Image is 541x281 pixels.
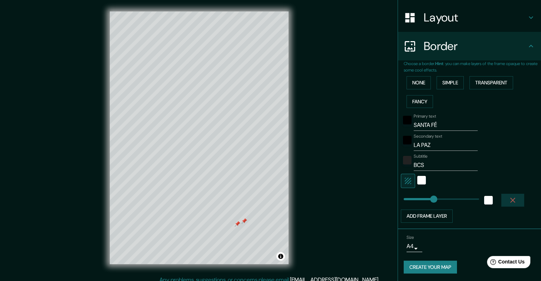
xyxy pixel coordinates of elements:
[403,156,412,164] button: color-222222
[407,234,414,240] label: Size
[469,76,513,89] button: Transparent
[404,60,541,73] p: Choose a border. : you can make layers of the frame opaque to create some cool effects.
[401,209,453,223] button: Add frame layer
[437,76,464,89] button: Simple
[407,95,433,108] button: Fancy
[276,252,285,261] button: Toggle attribution
[424,10,527,25] h4: Layout
[414,133,442,139] label: Secondary text
[403,136,412,144] button: black
[477,253,533,273] iframe: Help widget launcher
[404,261,457,274] button: Create your map
[407,76,431,89] button: None
[484,196,493,204] button: white
[435,61,443,66] b: Hint
[414,153,428,159] label: Subtitle
[403,116,412,124] button: black
[424,39,527,53] h4: Border
[398,3,541,32] div: Layout
[398,32,541,60] div: Border
[407,241,422,252] div: A4
[414,113,436,119] label: Primary text
[417,176,426,184] button: white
